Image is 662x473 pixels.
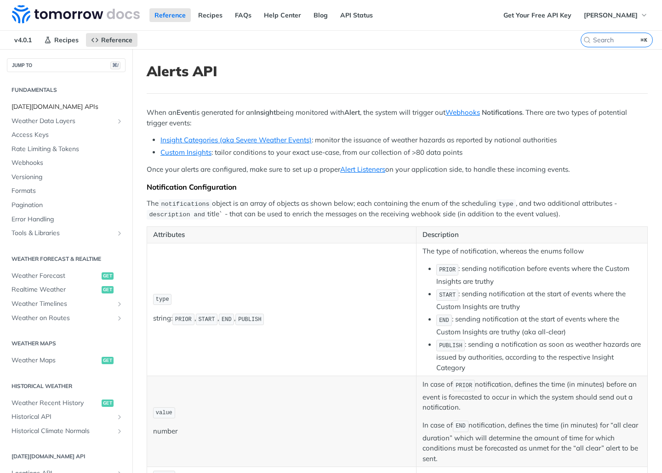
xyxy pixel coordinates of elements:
h2: Weather Maps [7,339,126,348]
span: get [102,357,114,364]
span: END [222,316,232,323]
button: Show subpages for Weather Timelines [116,300,123,308]
span: START [439,292,456,298]
span: get [102,272,114,280]
h2: Fundamentals [7,86,126,94]
span: Weather Timelines [11,299,114,309]
p: The type of notification, whereas the enums follow [422,246,641,257]
span: value [156,410,172,416]
span: Access Keys [11,130,123,140]
strong: Insight [254,108,276,117]
span: get [102,286,114,293]
h2: Historical Weather [7,382,126,390]
p: In case of notification, defines the time (in minutes) before an event is forecasted to occur in ... [422,379,641,413]
li: : monitor the issuance of weather hazards as reported by national authorities [160,135,648,146]
span: PUBLISH [439,343,462,349]
p: number [153,426,410,437]
a: Weather Forecastget [7,269,126,283]
li: : sending notification before events where the Custom Insights are truthy [436,263,641,287]
li: : sending notification at the start of events where the Custom Insights are truthy [436,288,641,312]
span: Tools & Libraries [11,229,114,238]
span: Webhooks [11,158,123,168]
a: Webhooks [7,156,126,170]
a: Rate Limiting & Tokens [7,142,126,156]
a: Custom Insights [160,148,211,157]
a: Insight Categories (aka Severe Weather Events) [160,135,312,144]
span: PRIOR [439,267,456,273]
span: PRIOR [456,383,472,389]
span: Weather Maps [11,356,99,365]
p: In case of notification, defines the time (in minutes) for “all clear duration” which will determ... [422,420,641,464]
span: Weather Data Layers [11,117,114,126]
p: Attributes [153,230,410,240]
p: The object is an array of objects as shown below; each containing the enum of the scheduling , an... [147,198,648,220]
span: PUBLISH [238,316,261,323]
a: Historical Climate NormalsShow subpages for Historical Climate Normals [7,424,126,438]
span: [DATE][DOMAIN_NAME] APIs [11,102,123,112]
button: Show subpages for Historical API [116,413,123,421]
strong: Notifications [482,108,522,117]
a: Alert Listeners [340,165,385,174]
li: : tailor conditions to your exact use-case, from our collection of >80 data points [160,147,648,158]
h2: Weather Forecast & realtime [7,255,126,263]
span: get [102,400,114,407]
a: Access Keys [7,128,126,142]
h2: [DATE][DOMAIN_NAME] API [7,452,126,461]
a: Weather Mapsget [7,354,126,367]
button: [PERSON_NAME] [579,8,653,22]
a: Help Center [259,8,306,22]
a: Weather TimelinesShow subpages for Weather Timelines [7,297,126,311]
span: Rate Limiting & Tokens [11,145,123,154]
a: Realtime Weatherget [7,283,126,297]
kbd: ⌘K [639,35,650,45]
a: [DATE][DOMAIN_NAME] APIs [7,100,126,114]
span: type [156,296,169,303]
span: Realtime Weather [11,285,99,294]
span: Weather Recent History [11,399,99,408]
button: Show subpages for Historical Climate Normals [116,428,123,435]
button: Show subpages for Weather on Routes [116,315,123,322]
a: Reference [86,33,137,47]
p: Once your alerts are configured, make sure to set up a proper on your application side, to handle... [147,164,648,175]
span: Error Handling [11,215,123,224]
a: Weather Recent Historyget [7,396,126,410]
a: Pagination [7,198,126,212]
a: Historical APIShow subpages for Historical API [7,410,126,424]
a: Tools & LibrariesShow subpages for Tools & Libraries [7,226,126,240]
a: Get Your Free API Key [498,8,576,22]
h1: Alerts API [147,63,648,79]
span: v4.0.1 [9,33,37,47]
button: Show subpages for Tools & Libraries [116,230,123,237]
a: Blog [308,8,333,22]
a: Weather Data LayersShow subpages for Weather Data Layers [7,114,126,128]
span: Reference [101,36,132,44]
strong: Alert [344,108,360,117]
span: [PERSON_NAME] [584,11,638,19]
span: Historical Climate Normals [11,427,114,436]
span: description and [149,211,205,218]
a: Versioning [7,170,126,184]
a: Webhooks [445,108,480,117]
a: Weather on RoutesShow subpages for Weather on Routes [7,311,126,325]
span: Historical API [11,412,114,422]
span: Weather Forecast [11,271,99,281]
p: string: , , , [153,313,410,326]
span: notifications [161,201,209,208]
span: Versioning [11,173,123,182]
button: JUMP TO⌘/ [7,58,126,72]
strong: Event [177,108,194,117]
span: END [456,423,466,429]
li: : sending a notification as soon as weather hazards are issued by authorities, according to the r... [436,339,641,373]
span: ⌘/ [110,62,120,69]
a: Error Handling [7,213,126,226]
span: Weather on Routes [11,314,114,323]
li: : sending notification at the start of events where the Custom Insights are truthy (aka all-clear) [436,314,641,337]
img: Tomorrow.io Weather API Docs [12,5,140,23]
svg: Search [583,36,591,44]
div: Notification Configuration [147,182,648,191]
a: API Status [335,8,378,22]
a: Reference [149,8,191,22]
span: Recipes [54,36,79,44]
span: type [499,201,514,208]
a: Formats [7,184,126,198]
